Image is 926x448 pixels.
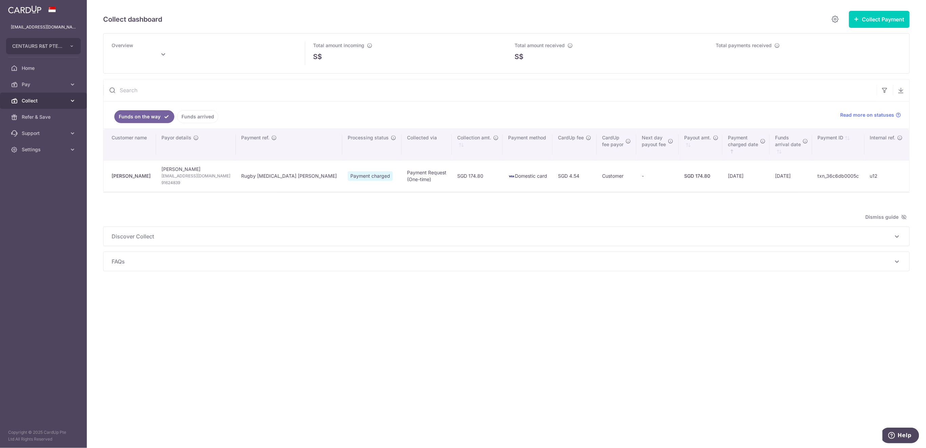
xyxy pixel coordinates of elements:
th: Internal ref. [865,129,911,160]
span: CardUp fee payor [602,134,623,148]
th: Payment ID: activate to sort column ascending [812,129,865,160]
a: Funds arrived [177,110,218,123]
th: Paymentcharged date : activate to sort column ascending [722,129,770,160]
td: u12 [865,160,911,192]
input: Search [103,79,877,101]
span: Home [22,65,66,72]
img: visa-sm-192604c4577d2d35970c8ed26b86981c2741ebd56154ab54ad91a526f0f24972.png [508,173,515,180]
span: S$ [515,52,523,62]
span: Discover Collect [112,232,893,240]
span: Processing status [348,134,389,141]
th: Processing status [342,129,402,160]
th: Next daypayout fee [636,129,679,160]
h5: Collect dashboard [103,14,162,25]
span: FAQs [112,257,893,266]
th: Payor details [156,129,236,160]
a: Funds on the way [114,110,174,123]
td: txn_36c6db0005c [812,160,865,192]
span: Payor details [161,134,191,141]
span: Total payments received [716,42,772,48]
th: Collected via [402,129,452,160]
span: Overview [112,42,133,48]
td: [DATE] [722,160,770,192]
span: Payment charged [348,171,393,181]
td: [PERSON_NAME] [156,160,236,192]
th: Payment ref. [236,129,342,160]
span: Next day payout fee [642,134,666,148]
th: CardUp fee [553,129,597,160]
p: FAQs [112,257,901,266]
span: Internal ref. [870,134,895,141]
th: CardUpfee payor [597,129,636,160]
span: Refer & Save [22,114,66,120]
td: SGD 4.54 [553,160,597,192]
span: Collection amt. [457,134,491,141]
button: CENTAURS R&T PTE. LTD. [6,38,81,54]
span: CENTAURS R&T PTE. LTD. [12,43,62,50]
th: Payment method [503,129,553,160]
span: Dismiss guide [866,213,907,221]
span: Support [22,130,66,137]
span: Payment charged date [728,134,758,148]
span: S$ [313,52,322,62]
span: Payout amt. [684,134,711,141]
div: SGD 174.80 [684,173,717,179]
span: CardUp fee [558,134,584,141]
span: Total amount received [515,42,565,48]
td: Domestic card [503,160,553,192]
button: Collect Payment [849,11,910,28]
span: [EMAIL_ADDRESS][DOMAIN_NAME] [161,173,230,179]
th: Collection amt. : activate to sort column ascending [452,129,503,160]
a: Read more on statuses [841,112,901,118]
span: Settings [22,146,66,153]
span: Collect [22,97,66,104]
th: Customer name [103,129,156,160]
td: Customer [597,160,636,192]
p: Discover Collect [112,232,901,240]
td: [DATE] [770,160,812,192]
p: [EMAIL_ADDRESS][DOMAIN_NAME] [11,24,76,31]
span: Payment ref. [241,134,269,141]
td: - [636,160,679,192]
td: Payment Request (One-time) [402,160,452,192]
iframe: Opens a widget where you can find more information [883,428,919,445]
span: Pay [22,81,66,88]
span: Funds arrival date [775,134,801,148]
div: [PERSON_NAME] [112,173,151,179]
span: Read more on statuses [841,112,894,118]
span: 91624839 [161,179,230,186]
td: SGD 174.80 [452,160,503,192]
th: Payout amt. : activate to sort column ascending [679,129,722,160]
th: Fundsarrival date : activate to sort column ascending [770,129,812,160]
td: Rugby [MEDICAL_DATA] [PERSON_NAME] [236,160,342,192]
span: Total amount incoming [313,42,364,48]
img: CardUp [8,5,41,14]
